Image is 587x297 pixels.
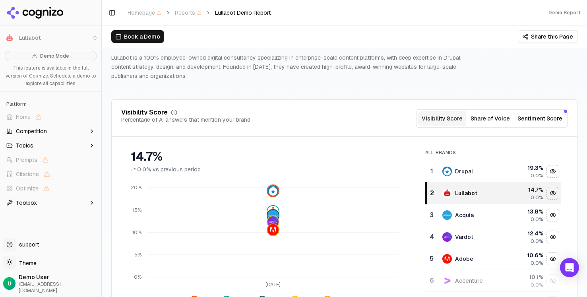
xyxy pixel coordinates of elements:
div: 5 [429,254,434,264]
tr: 1drupalDrupal19.3%0.0%Hide drupal data [426,161,561,182]
tspan: 20% [131,185,141,191]
span: Demo Mode [40,53,69,59]
span: Optimize [16,184,39,192]
div: 2 [430,188,434,198]
span: 0.0% [531,282,543,288]
span: Topics [16,142,33,149]
button: Hide acquia data [546,209,559,221]
div: 14.7 % [509,186,543,194]
div: 10.1 % [509,273,543,281]
img: accenture [442,276,452,285]
tr: 4vardotVardot12.4%0.0%Hide vardot data [426,226,561,248]
div: 12.4 % [509,229,543,237]
img: vardot [267,216,279,227]
tr: 3acquiaAcquia13.8%0.0%Hide acquia data [426,204,561,226]
span: Prompts [16,156,37,164]
div: Acquia [455,211,474,219]
span: Reports [175,9,201,17]
span: 0.0% [531,173,543,179]
tspan: [DATE] [265,281,281,288]
span: Toolbox [16,199,37,207]
button: Show accenture data [546,274,559,287]
img: lullabot [267,206,279,217]
div: Lullabot [455,189,477,197]
tspan: 15% [133,207,141,214]
span: 0.0% [531,260,543,266]
span: U [8,280,12,287]
tr: 2lullabotLullabot14.7%0.0%Hide lullabot data [426,182,561,204]
button: Topics [3,139,98,152]
button: Visibility Score [418,111,466,126]
button: Hide vardot data [546,231,559,243]
div: 1 [429,167,434,176]
span: Theme [16,260,37,267]
button: Sentiment Score [514,111,566,126]
span: Competition [16,127,47,135]
div: 10.6 % [509,251,543,259]
div: 4 [429,232,434,242]
img: drupal [442,167,452,176]
span: 0.0% [531,216,543,223]
span: 0.0% [531,238,543,245]
div: Platform [3,98,98,111]
img: adobe [267,225,279,236]
div: Drupal [455,167,473,175]
span: vs previous period [153,165,201,173]
button: Share this Page [518,30,577,43]
div: Adobe [455,255,473,263]
button: Toolbox [3,196,98,209]
img: adobe [442,254,452,264]
img: drupal [267,185,279,196]
div: Demo Report [548,10,581,16]
div: Visibility Score [121,109,168,116]
div: 14.7% [131,149,409,164]
img: lullabot [442,188,452,198]
span: Lullabot Demo Report [215,9,271,17]
img: acquia [442,210,452,220]
span: support [16,241,39,248]
tr: 5adobeAdobe10.6%0.0%Hide adobe data [426,248,561,270]
p: Lullabot is a 100% employee-owned digital consultancy specializing in enterprise-scale content pl... [111,53,467,80]
p: This feature is available in the full version of Cognizo. Schedule a demo to explore all capabili... [5,64,97,88]
span: Homepage [128,9,161,17]
div: Open Intercom Messenger [560,258,579,277]
button: Hide adobe data [546,252,559,265]
div: Accenture [455,277,483,285]
nav: breadcrumb [128,9,271,17]
div: Vardot [455,233,473,241]
span: 0.0% [137,165,151,173]
div: All Brands [425,149,561,156]
span: 0.0% [531,194,543,201]
button: Book a Demo [111,30,164,43]
button: Hide drupal data [546,165,559,178]
div: Percentage of AI answers that mention your brand [121,116,250,124]
button: Hide lullabot data [546,187,559,200]
img: vardot [442,232,452,242]
button: Share of Voice [466,111,514,126]
span: Citations [16,170,39,178]
span: [EMAIL_ADDRESS][DOMAIN_NAME] [19,281,98,294]
div: 19.3 % [509,164,543,172]
tr: 6accentureAccenture10.1%0.0%Show accenture data [426,270,561,292]
span: Demo User [19,273,98,281]
div: 3 [429,210,434,220]
span: Home [16,113,31,121]
div: 13.8 % [509,208,543,215]
img: acquia [267,210,279,221]
tspan: 10% [132,229,141,236]
tspan: 5% [134,252,141,258]
tspan: 0% [134,274,141,281]
button: Competition [3,125,98,138]
div: 6 [429,276,434,285]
